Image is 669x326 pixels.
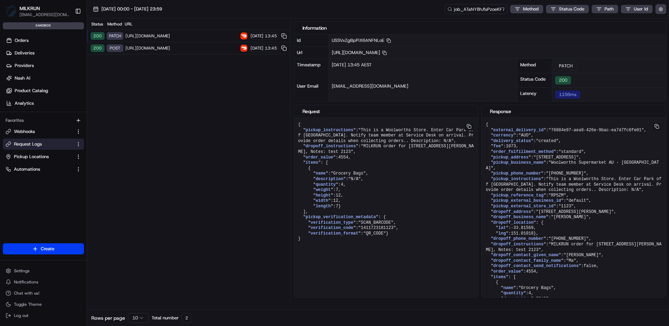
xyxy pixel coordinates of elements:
[503,296,531,301] span: description
[3,35,87,46] a: Orders
[3,243,84,254] button: Create
[559,149,584,154] span: "standard"
[331,171,366,176] span: "Grocery Bags"
[6,128,73,135] a: Webhooks
[15,100,34,106] span: Analytics
[3,151,84,162] button: Pickup Locations
[90,4,165,14] button: [DATE] 00:00 - [DATE] 23:59
[15,88,48,94] span: Product Catalog
[306,160,318,165] span: items
[3,266,84,276] button: Settings
[3,126,84,137] button: Webhooks
[329,59,517,80] div: [DATE] 13:45 AEST
[493,236,544,241] span: dropoff_phone_number
[298,128,474,143] span: "This is a Woolworths Store. Enter Car Park off [GEOGRAPHIC_DATA]. Notify team member at Service ...
[125,33,238,39] span: [URL][DOMAIN_NAME]
[14,154,49,160] span: Pickup Locations
[316,171,326,176] span: name
[91,44,105,52] div: 200
[341,182,343,187] span: 4
[518,286,554,290] span: "Grocery Bags"
[548,128,644,133] span: "76884e97-aea8-426e-9bac-ea7d7fc0fe01"
[20,12,69,17] button: [EMAIL_ADDRESS][DOMAIN_NAME]
[511,231,533,236] span: 151.01018
[493,160,544,165] span: pickup_business_name
[302,24,658,31] div: Information
[493,139,531,143] span: delivery_status
[493,204,554,209] span: pickup_external_store_id
[240,32,247,39] img: DoorDash (Milkrun Sandbox)
[486,242,661,252] span: "MILKRUN order for [STREET_ADDRESS][PERSON_NAME], Notes: test 2123"
[517,73,552,87] div: Status Code
[14,128,35,135] span: Webhooks
[316,182,336,187] span: quantity
[294,59,329,80] div: Timestamp
[20,5,40,12] button: MILKRUN
[3,164,84,175] button: Automations
[3,311,84,320] button: Log out
[251,45,263,51] span: [DATE]
[536,209,614,214] span: "[STREET_ADDRESS][PERSON_NAME]"
[486,160,659,171] span: "Woolworths Supermarket AU - [GEOGRAPHIC_DATA]"
[298,144,474,154] span: "MILKRUN order for [STREET_ADDRESS][PERSON_NAME], Notes: test 2123"
[14,290,39,296] span: Chat with us!
[14,302,42,307] span: Toggle Theme
[559,91,576,98] span: 1156 ms
[493,253,559,258] span: dropoff_contact_given_name
[306,155,333,160] span: order_value
[493,275,506,280] span: items
[546,171,586,176] span: "[PHONE_NUMBER]"
[493,269,521,274] span: order_value
[3,3,72,20] button: MILKRUNMILKRUN[EMAIL_ADDRESS][DOMAIN_NAME]
[41,246,54,252] span: Create
[551,215,589,220] span: "[PERSON_NAME]"
[6,141,73,147] a: Request Logs
[511,225,533,230] span: -33.81569
[15,75,30,81] span: Nash AI
[510,5,543,13] button: Method
[311,220,353,225] span: verification_type
[358,225,396,230] span: "1411723181123"
[559,204,574,209] span: "1123"
[592,5,618,13] button: Path
[302,108,470,115] div: Request
[106,21,123,27] div: Method
[306,215,376,220] span: pickup_verification_metadata
[333,198,338,203] span: 12
[548,193,566,198] span: "RP5ZM"
[332,37,391,43] span: USSVxZgBpPiX6ANFNLoE
[14,268,30,274] span: Settings
[493,133,514,138] span: currency
[6,154,73,160] a: Pickup Locations
[564,253,601,258] span: "[PERSON_NAME]"
[3,98,87,109] a: Analytics
[536,296,548,301] span: "N/A"
[555,62,577,70] div: PATCH
[526,269,536,274] span: 4554
[3,60,87,71] a: Providers
[493,209,531,214] span: dropoff_address
[3,299,84,309] button: Toggle Theme
[493,149,554,154] span: order_fulfillment_method
[506,144,516,149] span: 1073
[621,5,653,13] button: User Id
[294,118,478,246] pre: { " ": , " ": , " ": , " ": [ { " ": , " ": , " ": , " ": , " ": , " ": , " ": } ], " ": { " ": ,...
[634,6,648,12] span: User Id
[15,50,34,56] span: Deliveries
[91,32,105,40] div: 200
[493,220,533,225] span: dropoff_location
[101,6,162,12] span: [DATE] 00:00 - [DATE] 23:59
[490,108,658,115] div: Response
[548,236,589,241] span: "[PHONE_NUMBER]"
[306,144,356,149] span: dropoff_instructions
[316,177,343,181] span: description
[316,198,328,203] span: width
[529,291,531,296] span: 4
[348,177,361,181] span: "N/A"
[546,5,589,13] button: Status Code
[493,198,561,203] span: pickup_external_business_id
[445,4,507,14] input: Type to search
[107,44,123,52] div: POST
